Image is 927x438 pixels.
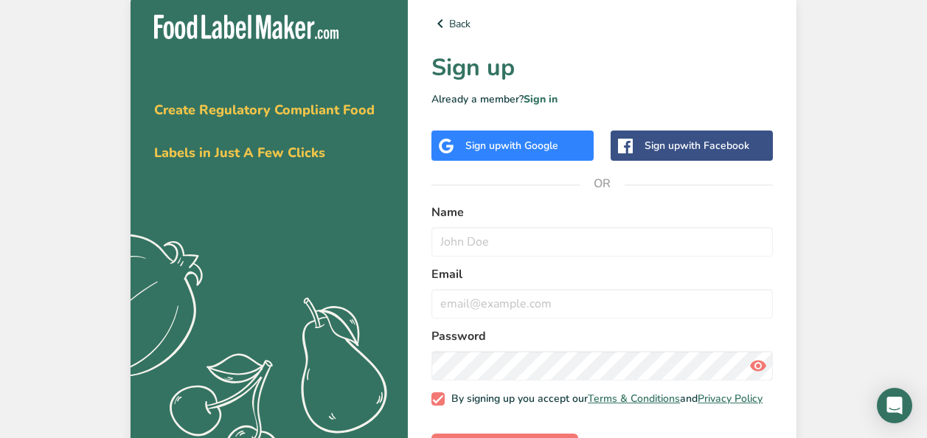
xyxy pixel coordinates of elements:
p: Already a member? [431,91,773,107]
a: Back [431,15,773,32]
label: Name [431,204,773,221]
label: Email [431,265,773,283]
span: By signing up you accept our and [445,392,763,406]
img: Food Label Maker [154,15,338,39]
div: Sign up [645,138,749,153]
div: Open Intercom Messenger [877,388,912,423]
span: OR [580,161,625,206]
label: Password [431,327,773,345]
a: Sign in [524,92,558,106]
a: Privacy Policy [698,392,763,406]
span: with Facebook [680,139,749,153]
h1: Sign up [431,50,773,86]
input: John Doe [431,227,773,257]
span: with Google [501,139,558,153]
input: email@example.com [431,289,773,319]
a: Terms & Conditions [588,392,680,406]
div: Sign up [465,138,558,153]
span: Create Regulatory Compliant Food Labels in Just A Few Clicks [154,101,375,161]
